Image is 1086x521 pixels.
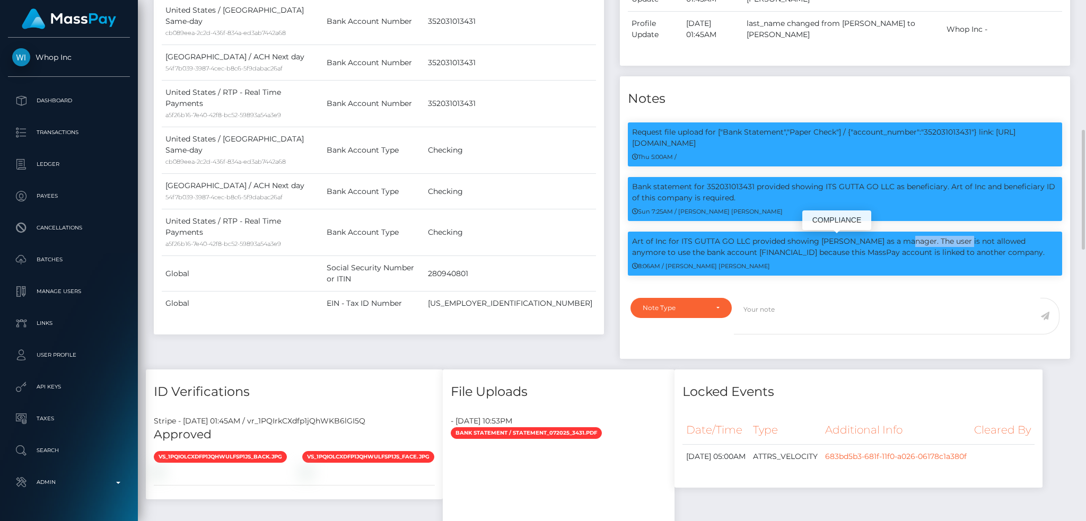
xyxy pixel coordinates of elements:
img: MassPay Logo [22,8,116,29]
a: Cancellations [8,215,130,241]
th: Additional Info [821,416,970,445]
div: Note Type [643,304,707,312]
small: a5f26b16-7e40-42f8-bc52-59893a54a3e9 [165,111,281,119]
span: vs_1PQIolCXdfp1jQhWULfsp1js_face.jpg [302,451,434,463]
td: United States / [GEOGRAPHIC_DATA] Same-day [162,127,323,174]
h4: Notes [628,90,1062,108]
td: Global [162,292,323,316]
p: Payees [12,188,126,204]
h4: Locked Events [682,383,1035,401]
a: 683bd5b3-681f-11f0-a026-06178c1a380f [825,452,967,461]
td: Checking [424,209,596,256]
small: Sun 7:25AM / [PERSON_NAME] [PERSON_NAME] [632,208,783,215]
small: Thu 5:00AM / [632,153,677,161]
td: 352031013431 [424,81,596,127]
a: Transactions [8,119,130,146]
p: Cancellations [12,220,126,236]
div: - [DATE] 10:53PM [443,416,675,427]
small: cb089eea-2c2d-436f-834a-ed3ab7442a68 [165,158,286,165]
p: Art of Inc for ITS GUTTA GO LLC provided showing [PERSON_NAME] as a manager. The user is not allo... [632,236,1058,258]
td: ATTRS_VELOCITY [749,445,821,469]
a: Ledger [8,151,130,178]
a: Batches [8,246,130,273]
td: [GEOGRAPHIC_DATA] / ACH Next day [162,174,323,209]
td: Bank Account Type [323,127,424,174]
td: Bank Account Number [323,81,424,127]
p: API Keys [12,379,126,395]
small: cb089eea-2c2d-436f-834a-ed3ab7442a68 [165,29,286,37]
a: User Profile [8,342,130,368]
div: Stripe - [DATE] 01:45AM / vr_1PQIrkCXdfp1jQhWKB6lGI5Q [146,416,443,427]
a: Payees [8,183,130,209]
a: Dashboard [8,87,130,114]
div: COMPLIANCE [802,210,871,230]
p: Links [12,315,126,331]
p: Admin [12,474,126,490]
td: Bank Account Type [323,174,424,209]
p: Dashboard [12,93,126,109]
td: [US_EMPLOYER_IDENTIFICATION_NUMBER] [424,292,596,316]
p: User Profile [12,347,126,363]
a: API Keys [8,374,130,400]
td: 352031013431 [424,45,596,81]
a: Search [8,437,130,464]
h4: File Uploads [451,383,667,401]
a: Manage Users [8,278,130,305]
td: [GEOGRAPHIC_DATA] / ACH Next day [162,45,323,81]
td: Whop Inc - [943,12,1062,47]
th: Date/Time [682,416,749,445]
td: Checking [424,127,596,174]
td: Bank Account Type [323,209,424,256]
a: Taxes [8,405,130,432]
img: vr_1PQIrkCXdfp1jQhWKB6lGI5Qfile_1PQIrHCXdfp1jQhWqdccSxtB [154,467,162,476]
p: Manage Users [12,284,126,299]
span: Bank Statement / Statement_072025_3431.pdf [451,427,602,439]
p: Transactions [12,125,126,140]
td: EIN - Tax ID Number [323,292,424,316]
p: Ledger [12,156,126,172]
span: Whop Inc [8,52,130,62]
td: United States / RTP - Real Time Payments [162,209,323,256]
td: Global [162,256,323,292]
td: United States / RTP - Real Time Payments [162,81,323,127]
small: a5f26b16-7e40-42f8-bc52-59893a54a3e9 [165,240,281,248]
th: Type [749,416,821,445]
small: 54f7b039-3987-4cec-b8c6-5f9dabac26af [165,193,283,201]
img: Whop Inc [12,48,30,66]
small: 54f7b039-3987-4cec-b8c6-5f9dabac26af [165,65,283,72]
p: Bank statement for 352031013431 provided showing ITS GUTTA GO LLC as beneficiary. Art of Inc and ... [632,181,1058,204]
td: Bank Account Number [323,45,424,81]
h5: Approved [154,427,435,443]
img: vr_1PQIrkCXdfp1jQhWKB6lGI5Qfile_1PQIreCXdfp1jQhWiwd7uCBn [302,467,311,476]
td: Checking [424,174,596,209]
td: [DATE] 01:45AM [682,12,743,47]
td: Profile Update [628,12,682,47]
h4: ID Verifications [154,383,435,401]
p: Request file upload for ["Bank Statement","Paper Check"] / {"account_number":"352031013431"} link... [632,127,1058,149]
td: [DATE] 05:00AM [682,445,749,469]
a: Admin [8,469,130,496]
p: Batches [12,252,126,268]
p: Search [12,443,126,458]
td: Social Security Number or ITIN [323,256,424,292]
p: Taxes [12,411,126,427]
span: vs_1PQIolCXdfp1jQhWULfsp1js_back.jpg [154,451,287,463]
a: Links [8,310,130,337]
button: Note Type [630,298,732,318]
small: 8:06AM / [PERSON_NAME] [PERSON_NAME] [632,262,770,270]
th: Cleared By [970,416,1035,445]
td: 280940801 [424,256,596,292]
td: last_name changed from [PERSON_NAME] to [PERSON_NAME] [743,12,943,47]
